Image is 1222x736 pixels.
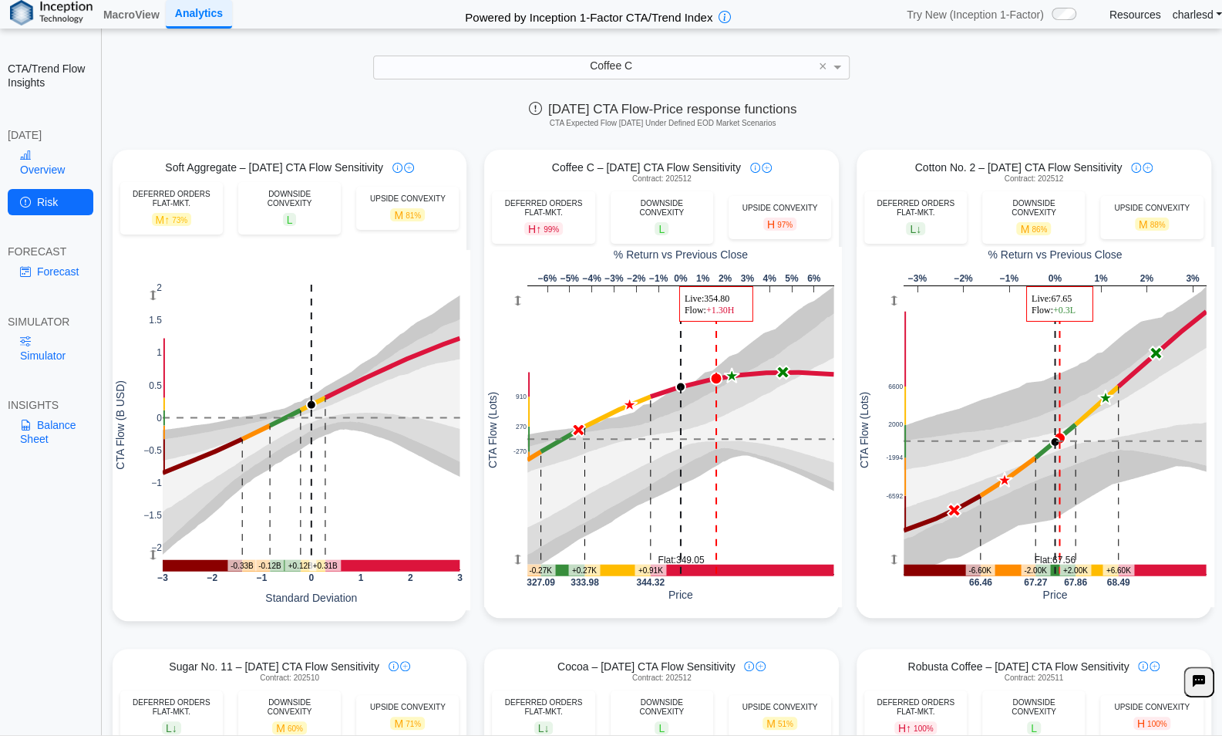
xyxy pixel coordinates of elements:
div: DEFERRED ORDERS FLAT-MKT. [128,190,215,208]
div: DOWNSIDE CONVEXITY [990,199,1077,218]
div: DEFERRED ORDERS FLAT-MKT. [500,199,587,218]
span: ↑ [164,213,170,225]
img: info-icon.svg [744,661,754,671]
span: L [283,213,297,226]
div: SIMULATOR [8,315,93,329]
span: Cocoa – [DATE] CTA Flow Sensitivity [557,660,736,674]
span: M [152,213,192,226]
span: L [655,222,668,235]
div: DOWNSIDE CONVEXITY [990,698,1077,717]
img: plus-icon.svg [756,661,766,671]
span: Cotton No. 2 – [DATE] CTA Flow Sensitivity [914,160,1122,174]
a: charlesd [1173,8,1222,22]
span: ↑ [906,721,911,734]
div: UPSIDE CONVEXITY [1108,703,1195,712]
div: INSIGHTS [8,398,93,412]
span: Contract: 202512 [632,674,692,683]
div: DOWNSIDE CONVEXITY [246,190,333,208]
span: H [524,222,563,235]
img: info-icon.svg [389,661,399,671]
span: Robusta Coffee – [DATE] CTA Flow Sensitivity [907,660,1129,674]
img: plus-icon.svg [404,163,414,173]
span: ↓ [172,721,177,734]
img: plus-icon.svg [762,163,772,173]
div: UPSIDE CONVEXITY [736,204,823,213]
span: 51% [778,720,793,728]
span: M [1016,222,1051,235]
span: 97% [777,221,793,229]
span: ↓ [916,222,921,235]
div: DEFERRED ORDERS FLAT-MKT. [500,698,587,717]
span: Soft Aggregate – [DATE] CTA Flow Sensitivity [165,160,383,174]
a: Overview [8,143,93,183]
img: info-icon.svg [1131,163,1141,173]
span: 99% [544,225,559,234]
span: L [655,721,668,734]
span: H [763,218,796,231]
span: M [272,721,307,734]
span: 100% [1147,720,1167,728]
span: 100% [914,724,934,733]
img: plus-icon.svg [1143,163,1153,173]
img: info-icon.svg [392,163,402,173]
span: 60% [288,724,303,733]
span: 81% [406,211,421,220]
div: DOWNSIDE CONVEXITY [618,698,705,717]
span: 86% [1032,225,1047,234]
img: info-icon.svg [750,163,760,173]
a: Balance Sheet [8,412,93,452]
span: M [390,208,425,221]
h2: Powered by Inception 1-Factor CTA/Trend Index [459,4,719,25]
span: L [162,721,181,734]
span: ↑ [536,222,541,235]
div: UPSIDE CONVEXITY [736,703,823,712]
div: DEFERRED ORDERS FLAT-MKT. [128,698,215,717]
a: MacroView [97,2,166,28]
span: Coffee C [590,59,632,72]
div: UPSIDE CONVEXITY [364,703,451,712]
img: plus-icon.svg [1150,661,1160,671]
div: UPSIDE CONVEXITY [1108,204,1195,213]
span: 71% [406,720,421,728]
a: Forecast [8,258,93,285]
div: DOWNSIDE CONVEXITY [618,199,705,218]
h2: CTA/Trend Flow Insights [8,62,93,89]
h5: CTA Expected Flow [DATE] Under Defined EOD Market Scenarios [109,119,1216,128]
div: DEFERRED ORDERS FLAT-MKT. [872,698,959,717]
div: FORECAST [8,245,93,258]
span: [DATE] CTA Flow-Price response functions [529,102,796,116]
span: 88% [1150,221,1165,229]
span: L [534,721,554,734]
div: DEFERRED ORDERS FLAT-MKT. [872,199,959,218]
span: L [906,222,925,235]
span: Contract: 202511 [1004,674,1063,683]
img: info-icon.svg [1138,661,1148,671]
a: Resources [1109,8,1161,22]
span: Sugar No. 11 – [DATE] CTA Flow Sensitivity [169,660,379,674]
div: [DATE] [8,128,93,142]
span: M [390,717,425,730]
span: × [819,59,827,73]
span: Coffee C – [DATE] CTA Flow Sensitivity [552,160,741,174]
span: Contract: 202512 [632,174,692,184]
span: Contract: 202510 [260,674,319,683]
span: H [1133,717,1171,730]
div: DOWNSIDE CONVEXITY [246,698,333,717]
span: M [762,717,797,730]
span: M [1135,218,1170,231]
div: UPSIDE CONVEXITY [364,194,451,204]
span: Try New (Inception 1-Factor) [907,8,1044,22]
span: Contract: 202512 [1004,174,1063,184]
img: plus-icon.svg [400,661,410,671]
span: L [1027,721,1041,734]
span: ↓ [544,721,549,734]
span: Clear value [816,56,830,79]
span: 73% [172,216,187,225]
a: Risk [8,189,93,215]
span: H [894,721,938,734]
a: Simulator [8,329,93,369]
